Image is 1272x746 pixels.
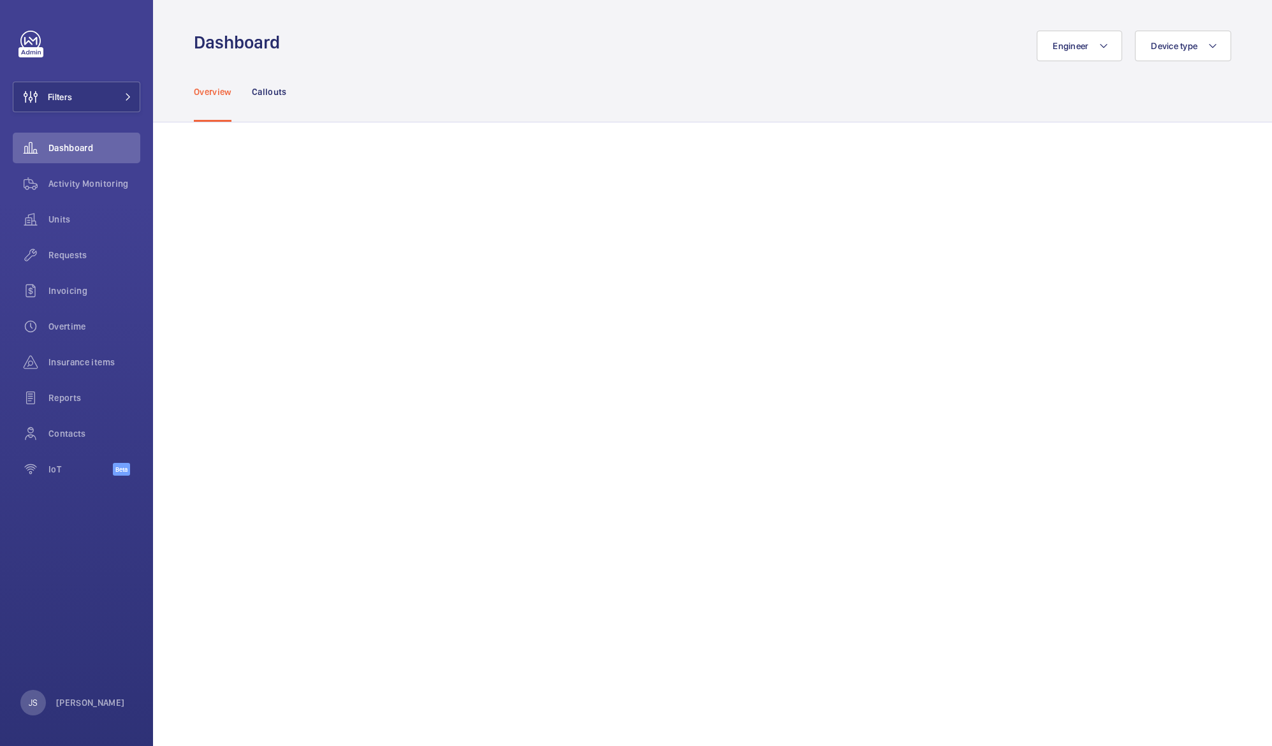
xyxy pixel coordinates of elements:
p: JS [29,696,38,709]
span: Insurance items [48,356,140,369]
p: Overview [194,85,231,98]
span: Beta [113,463,130,476]
p: Callouts [252,85,287,98]
span: Engineer [1053,41,1088,51]
span: Dashboard [48,142,140,154]
span: Filters [48,91,72,103]
h1: Dashboard [194,31,288,54]
button: Device type [1135,31,1231,61]
span: Overtime [48,320,140,333]
span: Device type [1151,41,1197,51]
p: [PERSON_NAME] [56,696,125,709]
button: Filters [13,82,140,112]
span: Invoicing [48,284,140,297]
span: Reports [48,391,140,404]
span: Units [48,213,140,226]
span: Requests [48,249,140,261]
span: IoT [48,463,113,476]
span: Activity Monitoring [48,177,140,190]
button: Engineer [1037,31,1122,61]
span: Contacts [48,427,140,440]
